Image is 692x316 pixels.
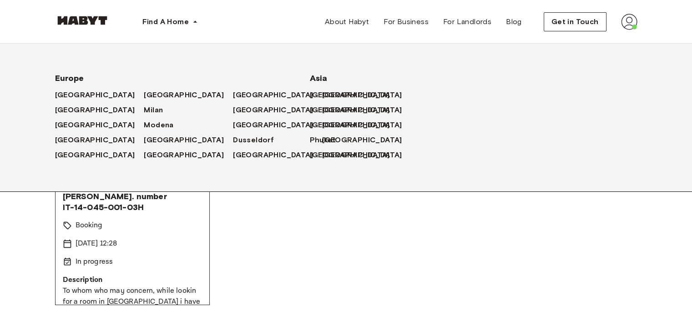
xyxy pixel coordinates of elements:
span: Asia [310,73,383,84]
p: Description [63,275,202,286]
a: [GEOGRAPHIC_DATA] [322,105,411,115]
a: [GEOGRAPHIC_DATA] [233,150,322,161]
span: [GEOGRAPHIC_DATA] [144,150,224,161]
span: [GEOGRAPHIC_DATA] [55,150,135,161]
span: [GEOGRAPHIC_DATA] [55,105,135,115]
a: [GEOGRAPHIC_DATA] [233,105,322,115]
span: Modena [144,120,173,130]
span: [GEOGRAPHIC_DATA] [322,135,402,145]
a: [GEOGRAPHIC_DATA] [310,150,399,161]
span: Phuket [310,135,336,145]
a: [GEOGRAPHIC_DATA] [310,90,399,100]
span: Blog [506,16,522,27]
span: [GEOGRAPHIC_DATA] [55,90,135,100]
img: avatar [621,14,637,30]
span: [GEOGRAPHIC_DATA] [55,135,135,145]
span: [GEOGRAPHIC_DATA] [310,105,390,115]
a: For Business [376,13,436,31]
a: Milan [144,105,172,115]
a: Phuket [310,135,345,145]
p: In progress [76,256,113,267]
a: [GEOGRAPHIC_DATA] [233,90,322,100]
a: [GEOGRAPHIC_DATA] [55,120,144,130]
a: [GEOGRAPHIC_DATA] [144,150,233,161]
a: [GEOGRAPHIC_DATA] [322,120,411,130]
span: [GEOGRAPHIC_DATA] [233,150,313,161]
span: About Habyt [325,16,369,27]
a: [GEOGRAPHIC_DATA] [322,135,411,145]
span: For Landlords [443,16,491,27]
a: [GEOGRAPHIC_DATA] [55,150,144,161]
span: [GEOGRAPHIC_DATA] [310,150,390,161]
span: [GEOGRAPHIC_DATA] [310,120,390,130]
span: For Business [384,16,429,27]
a: [GEOGRAPHIC_DATA] [144,90,233,100]
a: [GEOGRAPHIC_DATA] [144,135,233,145]
a: [GEOGRAPHIC_DATA] [322,150,411,161]
span: Get in Touch [551,16,599,27]
a: Dusseldorf [233,135,283,145]
a: [GEOGRAPHIC_DATA] [55,135,144,145]
span: Milan [144,105,163,115]
a: About Habyt [318,13,376,31]
a: [GEOGRAPHIC_DATA] [322,90,411,100]
a: Modena [144,120,182,130]
a: Blog [499,13,529,31]
button: Get in Touch [544,12,606,31]
span: [GEOGRAPHIC_DATA] [233,105,313,115]
span: [GEOGRAPHIC_DATA] [144,90,224,100]
span: [GEOGRAPHIC_DATA] [55,120,135,130]
span: Find A Home [142,16,189,27]
span: Europe [55,73,281,84]
p: [DATE] 12:28 [76,238,117,249]
button: Find A Home [135,13,205,31]
span: [GEOGRAPHIC_DATA] [233,120,313,130]
a: [GEOGRAPHIC_DATA] [310,105,399,115]
a: For Landlords [436,13,499,31]
img: Habyt [55,16,110,25]
span: [GEOGRAPHIC_DATA] [310,90,390,100]
span: [GEOGRAPHIC_DATA] [144,135,224,145]
span: [GEOGRAPHIC_DATA] [233,90,313,100]
a: [GEOGRAPHIC_DATA] [310,120,399,130]
a: [GEOGRAPHIC_DATA] [55,90,144,100]
a: [GEOGRAPHIC_DATA] [55,105,144,115]
a: [GEOGRAPHIC_DATA] [233,120,322,130]
p: Booking [76,220,103,231]
span: Dusseldorf [233,135,274,145]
